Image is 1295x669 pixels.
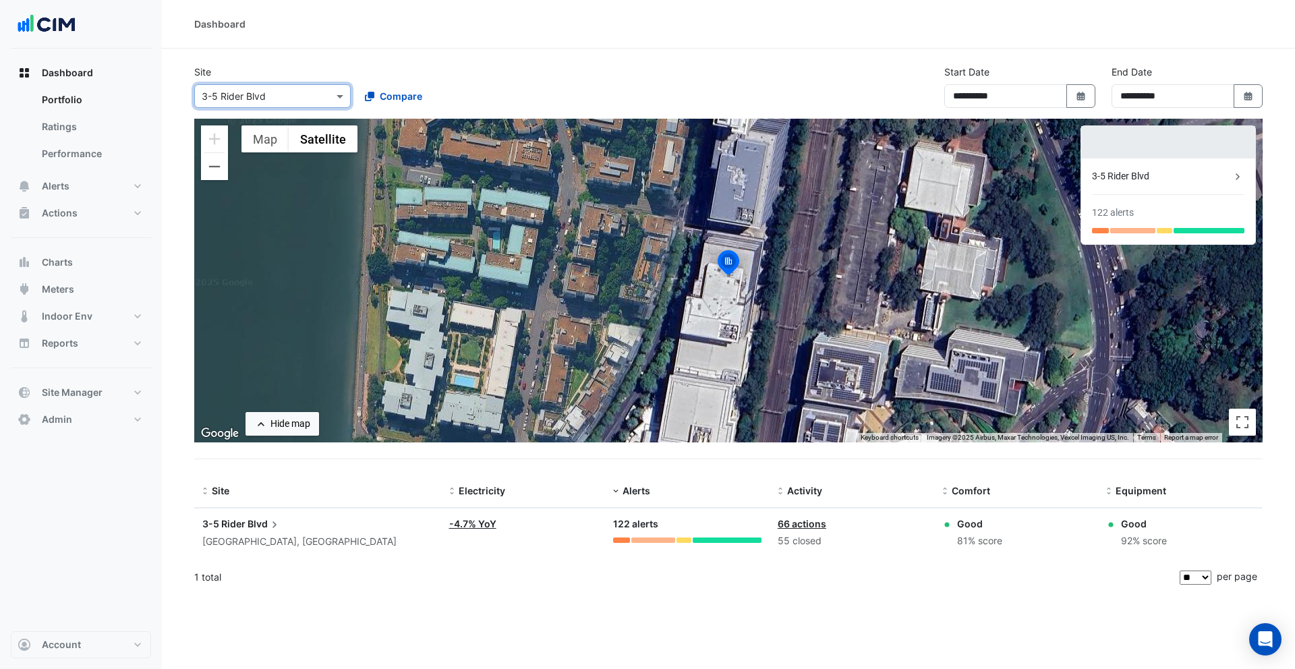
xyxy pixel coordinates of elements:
div: Open Intercom Messenger [1249,623,1282,656]
button: Charts [11,249,151,276]
div: Good [957,517,1002,531]
app-icon: Indoor Env [18,310,31,323]
a: Terms (opens in new tab) [1137,434,1156,441]
span: Blvd [248,517,281,531]
span: Imagery ©2025 Airbus, Maxar Technologies, Vexcel Imaging US, Inc. [927,434,1129,441]
button: Meters [11,276,151,303]
fa-icon: Select Date [1075,90,1087,102]
a: Ratings [31,113,151,140]
a: 66 actions [778,518,826,529]
span: Site Manager [42,386,103,399]
button: Compare [356,84,431,108]
div: 81% score [957,533,1002,549]
span: Meters [42,283,74,296]
span: Actions [42,206,78,220]
div: [GEOGRAPHIC_DATA], [GEOGRAPHIC_DATA] [202,534,433,550]
span: per page [1217,571,1257,582]
button: Reports [11,330,151,357]
span: Charts [42,256,73,269]
button: Actions [11,200,151,227]
a: Click to see this area on Google Maps [198,425,242,442]
button: Hide map [246,412,319,436]
label: End Date [1112,65,1152,79]
span: Dashboard [42,66,93,80]
img: Company Logo [16,11,77,38]
span: Comfort [952,485,990,496]
img: Google [198,425,242,442]
a: Portfolio [31,86,151,113]
div: Good [1121,517,1167,531]
span: Indoor Env [42,310,92,323]
button: Show satellite imagery [289,125,357,152]
span: Reports [42,337,78,350]
app-icon: Alerts [18,179,31,193]
span: Alerts [623,485,650,496]
div: 55 closed [778,533,926,549]
button: Zoom in [201,125,228,152]
button: Admin [11,406,151,433]
label: Start Date [944,65,989,79]
button: Zoom out [201,153,228,180]
div: Dashboard [194,17,246,31]
span: Equipment [1116,485,1166,496]
div: 122 alerts [1092,206,1134,220]
span: Site [212,485,229,496]
app-icon: Site Manager [18,386,31,399]
span: 3-5 Rider [202,518,246,529]
button: Account [11,631,151,658]
div: Hide map [270,417,310,431]
a: -4.7% YoY [449,518,496,529]
app-icon: Reports [18,337,31,350]
app-icon: Charts [18,256,31,269]
div: Dashboard [11,86,151,173]
label: Site [194,65,211,79]
img: site-pin-selected.svg [714,248,743,281]
div: 92% score [1121,533,1167,549]
a: Performance [31,140,151,167]
button: Site Manager [11,379,151,406]
span: Activity [787,485,822,496]
app-icon: Dashboard [18,66,31,80]
fa-icon: Select Date [1242,90,1255,102]
div: 122 alerts [613,517,761,532]
button: Toggle fullscreen view [1229,409,1256,436]
app-icon: Meters [18,283,31,296]
span: Electricity [459,485,505,496]
div: 3-5 Rider Blvd [1092,169,1231,183]
span: Admin [42,413,72,426]
span: Compare [380,89,422,103]
button: Show street map [241,125,289,152]
span: Account [42,638,81,651]
app-icon: Admin [18,413,31,426]
span: Alerts [42,179,69,193]
a: Report a map error [1164,434,1218,441]
button: Keyboard shortcuts [861,433,919,442]
app-icon: Actions [18,206,31,220]
button: Dashboard [11,59,151,86]
div: 1 total [194,560,1177,594]
button: Indoor Env [11,303,151,330]
button: Alerts [11,173,151,200]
